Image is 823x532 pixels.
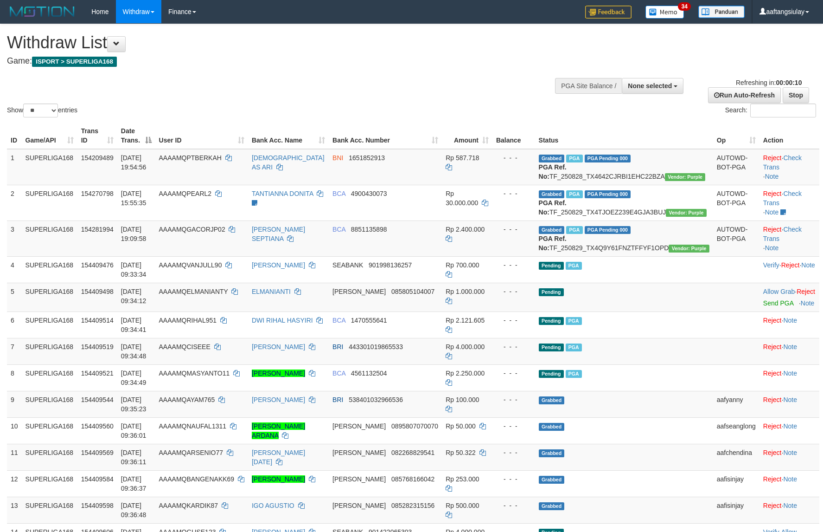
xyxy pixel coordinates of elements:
span: PGA Pending [585,190,631,198]
div: - - - [496,260,531,270]
th: Bank Acc. Name: activate to sort column ascending [248,123,329,149]
td: aafchendina [713,444,759,470]
span: [DATE] 09:36:11 [121,449,147,466]
span: [PERSON_NAME] [332,475,386,483]
td: · · [759,221,819,256]
span: Marked by aafsengchandara [566,262,582,270]
span: Grabbed [539,423,565,431]
td: TF_250828_TX4642CJRBI1EHC22BZA [535,149,713,185]
span: Pending [539,262,564,270]
div: - - - [496,501,531,510]
span: AAAAMQAYAM765 [159,396,215,403]
td: aafyanny [713,391,759,417]
span: AAAAMQKARDIK87 [159,502,218,509]
span: 154281994 [81,226,114,233]
a: Verify [763,261,779,269]
div: - - - [496,225,531,234]
a: [PERSON_NAME] [252,475,305,483]
a: Reject [763,449,782,456]
span: [DATE] 09:34:48 [121,343,147,360]
td: 2 [7,185,22,221]
span: PGA Pending [585,226,631,234]
span: [DATE] 09:35:23 [121,396,147,413]
a: Check Trans [763,154,802,171]
span: Pending [539,317,564,325]
span: [DATE] 19:54:56 [121,154,147,171]
span: Vendor URL: https://trx4.1velocity.biz [669,245,709,253]
span: Grabbed [539,396,565,404]
span: Pending [539,370,564,378]
span: Rp 700.000 [446,261,479,269]
td: 6 [7,311,22,338]
a: Reject [763,343,782,350]
span: Copy 0895807070070 to clipboard [391,422,438,430]
span: 154409514 [81,317,114,324]
th: Date Trans.: activate to sort column descending [117,123,155,149]
a: Allow Grab [763,288,795,295]
span: BRI [332,343,343,350]
td: · [759,311,819,338]
a: Reject [763,502,782,509]
td: TF_250829_TX4TJOEZ239E4GJA3BUJ [535,185,713,221]
td: 12 [7,470,22,497]
td: 8 [7,364,22,391]
span: Marked by aafchhiseyha [566,155,582,162]
td: 4 [7,256,22,283]
span: Rp 30.000.000 [446,190,478,207]
span: [PERSON_NAME] [332,288,386,295]
td: SUPERLIGA168 [22,444,77,470]
span: 154209489 [81,154,114,162]
span: AAAAMQPTBERKAH [159,154,222,162]
div: - - - [496,369,531,378]
span: AAAAMQVANJULL90 [159,261,222,269]
th: Game/API: activate to sort column ascending [22,123,77,149]
th: Amount: activate to sort column ascending [442,123,492,149]
td: 13 [7,497,22,523]
span: Copy 085805104007 to clipboard [391,288,434,295]
a: Reject [763,226,782,233]
td: 5 [7,283,22,311]
img: Feedback.jpg [585,6,632,19]
span: BCA [332,370,345,377]
th: Action [759,123,819,149]
div: - - - [496,342,531,351]
span: SEABANK [332,261,363,269]
td: · · [759,256,819,283]
label: Search: [725,104,816,117]
span: Grabbed [539,226,565,234]
td: SUPERLIGA168 [22,149,77,185]
span: [DATE] 09:33:34 [121,261,147,278]
span: [PERSON_NAME] [332,422,386,430]
span: Grabbed [539,190,565,198]
span: 154409544 [81,396,114,403]
span: [DATE] 09:34:12 [121,288,147,305]
td: · [759,470,819,497]
span: 154409560 [81,422,114,430]
b: PGA Ref. No: [539,235,567,252]
span: Rp 253.000 [446,475,479,483]
a: Reject [763,396,782,403]
span: 154409476 [81,261,114,269]
td: TF_250829_TX4Q9Y61FNZTFFYF1OPD [535,221,713,256]
th: Bank Acc. Number: activate to sort column ascending [329,123,442,149]
span: Marked by aafsoycanthlai [566,370,582,378]
span: BCA [332,226,345,233]
span: Vendor URL: https://trx4.1velocity.biz [666,209,706,217]
span: Marked by aafmaleo [566,190,582,198]
a: [PERSON_NAME] ARDANA [252,422,305,439]
td: 11 [7,444,22,470]
span: ISPORT > SUPERLIGA168 [32,57,117,67]
span: 154409598 [81,502,114,509]
td: SUPERLIGA168 [22,391,77,417]
a: ELMANIANTI [252,288,291,295]
a: Note [765,244,779,252]
a: Note [783,370,797,377]
a: Send PGA [763,299,793,307]
span: 154409498 [81,288,114,295]
th: Balance [492,123,535,149]
span: BRI [332,396,343,403]
a: [PERSON_NAME] SEPTIANA [252,226,305,242]
span: Grabbed [539,155,565,162]
a: Reject [763,190,782,197]
th: User ID: activate to sort column ascending [155,123,248,149]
